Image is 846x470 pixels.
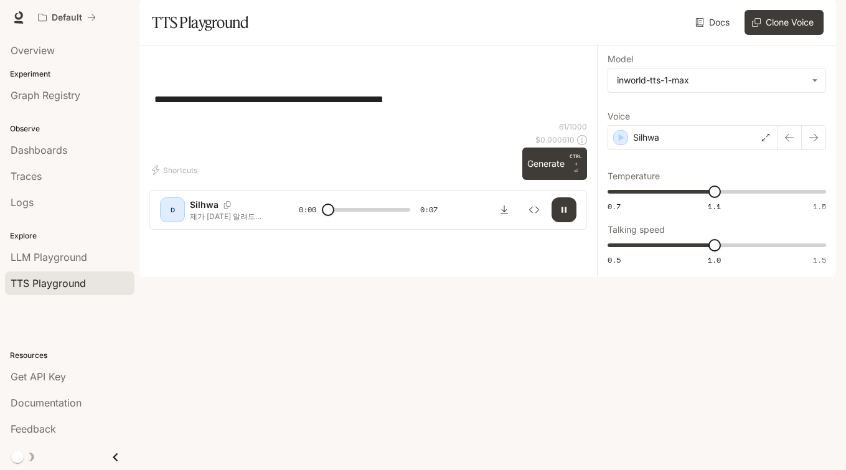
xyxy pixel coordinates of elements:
[813,201,826,212] span: 1.5
[492,197,517,222] button: Download audio
[420,204,438,216] span: 0:07
[190,211,269,222] p: 제가 [DATE] 알려드릴 놀라운 식단 변화만으로 여러분은 한 달 안에 뼈를 더욱 강하고 튼튼하게 만들 수 있습니다.
[608,112,630,121] p: Voice
[570,153,582,167] p: CTRL +
[708,255,721,265] span: 1.0
[608,68,825,92] div: inworld-tts-1-max
[708,201,721,212] span: 1.1
[190,199,219,211] p: Silhwa
[219,201,236,209] button: Copy Voice ID
[608,172,660,181] p: Temperature
[522,148,587,180] button: GenerateCTRL +⏎
[693,10,735,35] a: Docs
[299,204,316,216] span: 0:00
[162,200,182,220] div: D
[633,131,659,144] p: Silhwa
[608,55,633,63] p: Model
[559,121,587,132] p: 61 / 1000
[617,74,806,87] div: inworld-tts-1-max
[152,10,248,35] h1: TTS Playground
[535,134,575,145] p: $ 0.000610
[608,201,621,212] span: 0.7
[813,255,826,265] span: 1.5
[149,160,202,180] button: Shortcuts
[608,225,665,234] p: Talking speed
[522,197,547,222] button: Inspect
[52,12,82,23] p: Default
[32,5,101,30] button: All workspaces
[608,255,621,265] span: 0.5
[570,153,582,175] p: ⏎
[745,10,824,35] button: Clone Voice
